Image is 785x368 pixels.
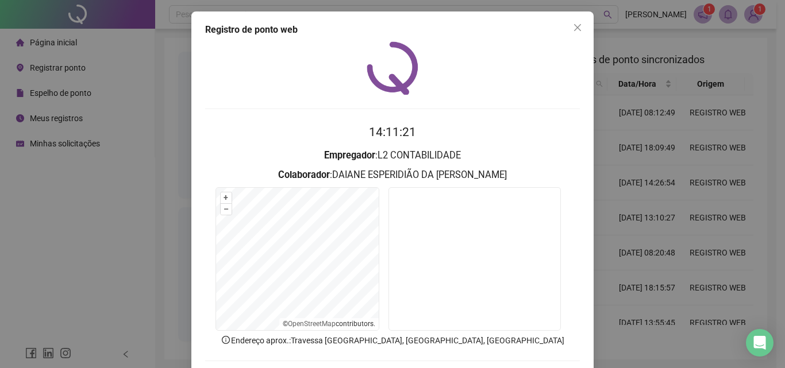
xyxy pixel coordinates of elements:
[221,204,232,215] button: –
[205,23,580,37] div: Registro de ponto web
[221,335,231,345] span: info-circle
[369,125,416,139] time: 14:11:21
[367,41,418,95] img: QRPoint
[324,150,375,161] strong: Empregador
[205,168,580,183] h3: : DAIANE ESPERIDIÃO DA [PERSON_NAME]
[573,23,582,32] span: close
[278,169,330,180] strong: Colaborador
[205,148,580,163] h3: : L2 CONTABILIDADE
[288,320,336,328] a: OpenStreetMap
[746,329,774,357] div: Open Intercom Messenger
[283,320,375,328] li: © contributors.
[221,192,232,203] button: +
[205,334,580,347] p: Endereço aprox. : Travessa [GEOGRAPHIC_DATA], [GEOGRAPHIC_DATA], [GEOGRAPHIC_DATA]
[568,18,587,37] button: Close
